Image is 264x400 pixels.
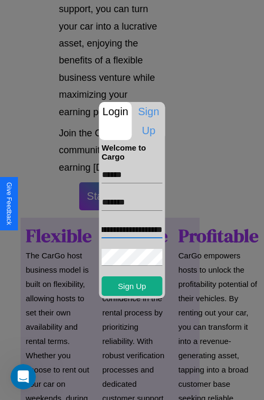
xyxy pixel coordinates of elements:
[99,102,132,121] p: Login
[102,276,163,296] button: Sign Up
[5,182,13,225] div: Give Feedback
[11,364,36,389] iframe: Intercom live chat
[102,143,163,161] h4: Welcome to Cargo
[133,102,165,140] p: Sign Up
